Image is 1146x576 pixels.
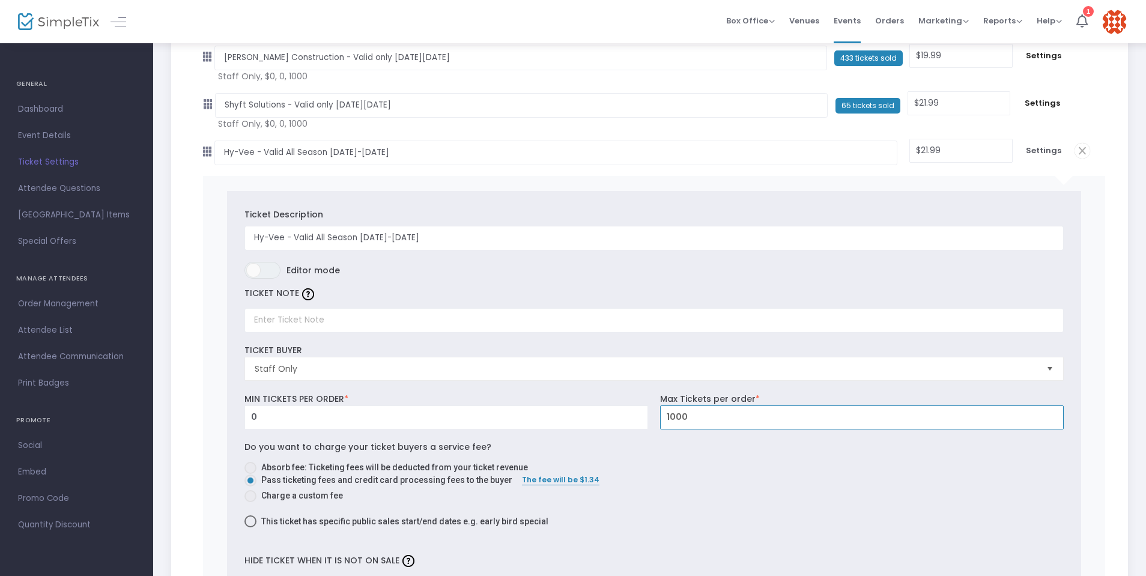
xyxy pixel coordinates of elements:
span: Venues [789,5,819,36]
span: Charge a custom fee [256,490,343,502]
label: TICKET NOTE [244,287,299,300]
span: Reports [983,15,1022,26]
span: Promo Code [18,491,135,506]
div: 1 [1083,6,1094,17]
label: Hide ticket when it is not on sale [244,552,1064,570]
input: Early bird, rsvp, etc... [215,93,828,118]
input: Price [908,92,1010,115]
span: 433 tickets sold [834,50,903,66]
span: Attendee Communication [18,349,135,365]
span: 65 tickets sold [835,98,900,114]
input: Early bird, rsvp, etc... [214,141,898,165]
span: Pass ticketing fees and credit card processing fees to the buyer [256,474,512,487]
img: question-mark [402,555,414,567]
label: Do you want to charge your ticket buyers a service fee? [244,441,491,453]
span: Staff Only, $0, 0, 1000 [218,70,759,83]
label: Max Tickets per order [660,393,760,405]
span: Dashboard [18,102,135,117]
span: Special Offers [18,234,135,249]
span: Embed [18,464,135,480]
span: Editor mode [286,262,340,279]
input: Price [910,139,1011,162]
span: Staff Only [255,363,1037,375]
span: Settings [1025,145,1063,157]
label: MIN TICKETS PER ORDER [244,393,348,405]
input: Enter Ticket Note [244,308,1064,333]
span: Ticket Settings [18,154,135,170]
h4: PROMOTE [16,408,137,432]
span: Staff Only, $0, 0, 1000 [218,118,759,130]
label: Ticket Description [244,208,323,221]
span: Attendee Questions [18,181,135,196]
input: Price [910,44,1011,67]
span: Settings [1022,97,1062,109]
span: Help [1037,15,1062,26]
span: Marketing [918,15,969,26]
img: question-mark [302,288,314,300]
span: Event Details [18,128,135,144]
span: Absorb fee: Ticketing fees will be deducted from your ticket revenue [261,462,528,472]
input: Early bird, rsvp, etc... [214,46,827,70]
span: Quantity Discount [18,517,135,533]
span: Box Office [726,15,775,26]
span: Social [18,438,135,453]
h4: GENERAL [16,72,137,96]
span: Events [834,5,861,36]
span: Attendee List [18,323,135,338]
span: Orders [875,5,904,36]
button: Select [1041,357,1058,380]
span: Settings [1025,50,1063,62]
input: Enter ticket description [244,226,1064,250]
span: The fee will be $1.34 [522,474,599,485]
span: [GEOGRAPHIC_DATA] Items [18,207,135,223]
span: Order Management [18,296,135,312]
label: TICKET BUYER [244,344,302,357]
span: This ticket has specific public sales start/end dates e.g. early bird special [261,514,548,529]
h4: MANAGE ATTENDEES [16,267,137,291]
span: Print Badges [18,375,135,391]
